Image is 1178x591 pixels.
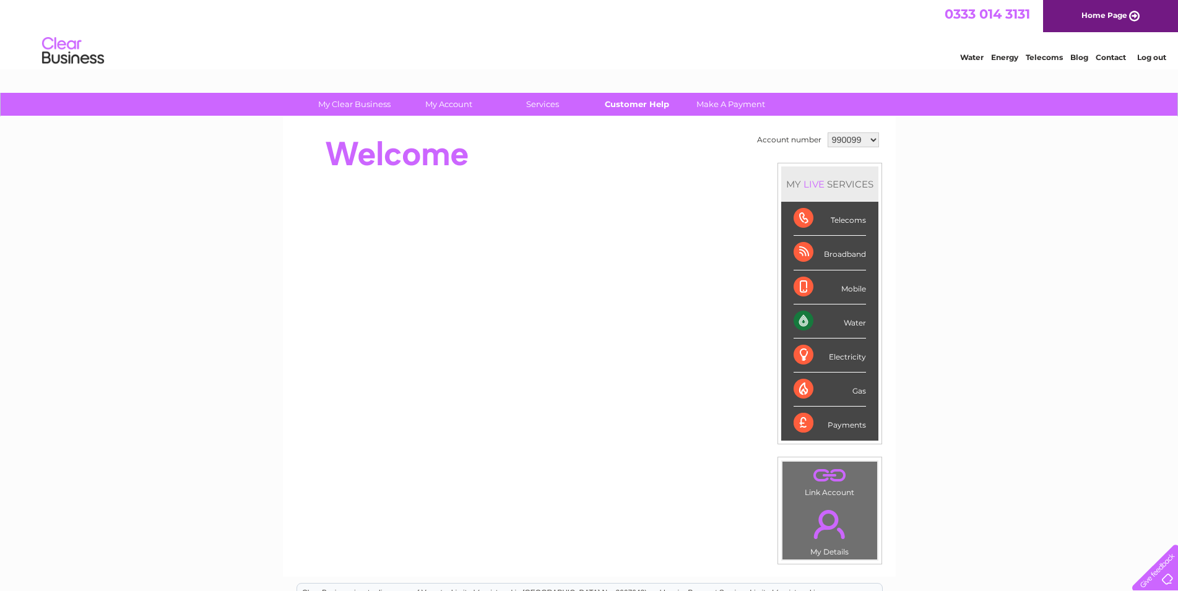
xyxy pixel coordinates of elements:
a: Blog [1070,53,1088,62]
td: Link Account [782,461,878,500]
a: Energy [991,53,1018,62]
div: Electricity [794,339,866,373]
img: logo.png [41,32,105,70]
a: Contact [1096,53,1126,62]
a: Water [960,53,984,62]
td: Account number [754,129,825,150]
div: Telecoms [794,202,866,236]
a: 0333 014 3131 [945,6,1030,22]
div: Water [794,304,866,339]
div: Mobile [794,270,866,304]
div: Gas [794,373,866,407]
div: Broadband [794,236,866,270]
a: My Account [397,93,500,116]
a: Log out [1137,53,1166,62]
a: Services [492,93,594,116]
a: Customer Help [586,93,688,116]
a: My Clear Business [303,93,405,116]
div: MY SERVICES [781,166,878,202]
div: Clear Business is a trading name of Verastar Limited (registered in [GEOGRAPHIC_DATA] No. 3667643... [297,7,882,60]
a: Telecoms [1026,53,1063,62]
td: My Details [782,499,878,560]
a: . [786,503,874,546]
a: Make A Payment [680,93,782,116]
a: . [786,465,874,486]
div: LIVE [801,178,827,190]
div: Payments [794,407,866,440]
